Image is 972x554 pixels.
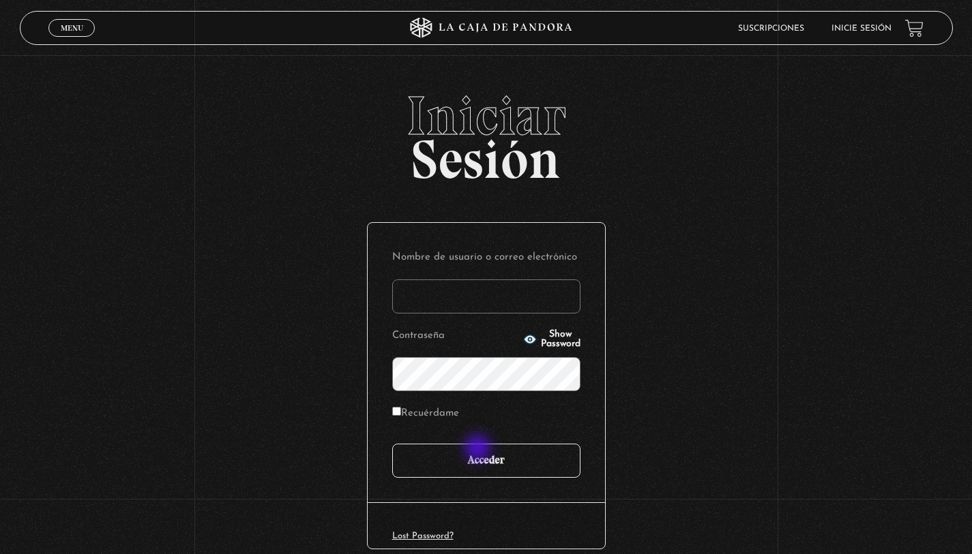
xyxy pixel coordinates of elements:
[392,444,580,478] input: Acceder
[20,89,953,143] span: Iniciar
[56,35,88,45] span: Cerrar
[392,247,580,268] label: Nombre de usuario o correo electrónico
[905,19,924,37] a: View your shopping cart
[831,25,892,33] a: Inicie sesión
[541,330,580,349] span: Show Password
[738,25,804,33] a: Suscripciones
[20,89,953,176] h2: Sesión
[392,403,459,425] label: Recuérdame
[392,326,519,347] label: Contraseña
[523,330,580,349] button: Show Password
[61,24,83,32] span: Menu
[392,407,401,416] input: Recuérdame
[392,532,454,540] a: Lost Password?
